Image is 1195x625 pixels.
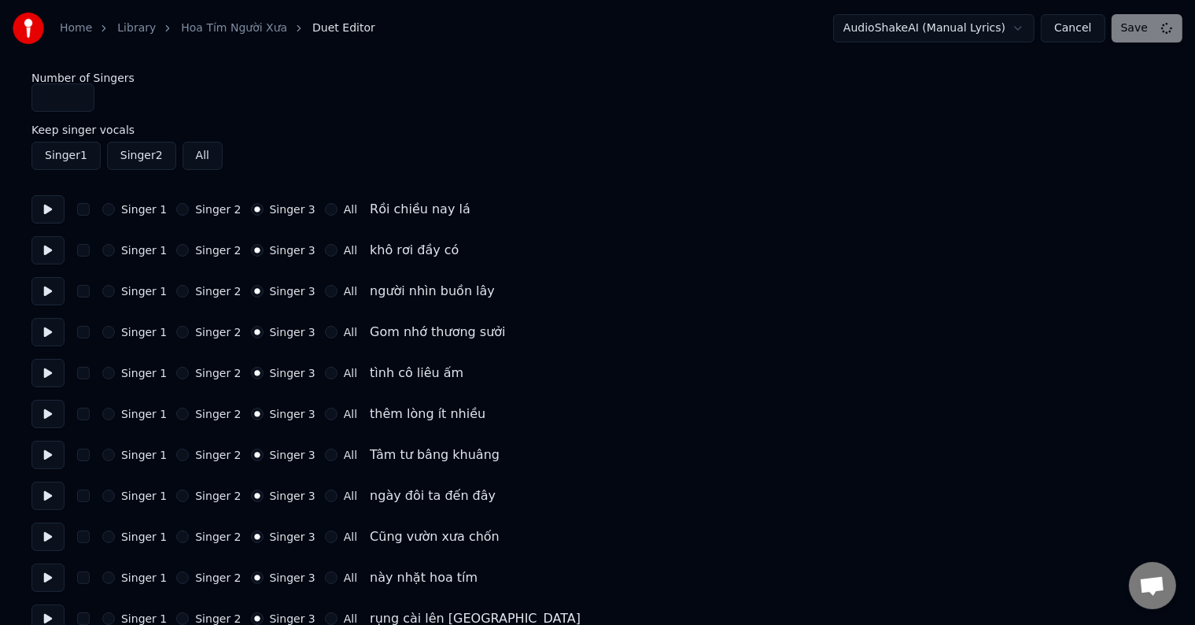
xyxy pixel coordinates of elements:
[344,490,357,501] label: All
[1041,14,1105,43] button: Cancel
[1129,562,1176,609] div: Open chat
[344,245,357,256] label: All
[121,572,167,583] label: Singer 1
[195,409,241,420] label: Singer 2
[270,204,315,215] label: Singer 3
[370,282,495,301] div: người nhìn buồn lây
[370,486,496,505] div: ngày đôi ta đến đây
[117,20,156,36] a: Library
[31,124,1164,135] label: Keep singer vocals
[344,449,357,460] label: All
[344,327,357,338] label: All
[344,286,357,297] label: All
[121,613,167,624] label: Singer 1
[121,245,167,256] label: Singer 1
[107,142,176,170] button: Singer2
[195,368,241,379] label: Singer 2
[344,531,357,542] label: All
[344,409,357,420] label: All
[195,245,241,256] label: Singer 2
[195,490,241,501] label: Singer 2
[121,286,167,297] label: Singer 1
[370,241,459,260] div: khô rơi đầy có
[60,20,92,36] a: Home
[60,20,375,36] nav: breadcrumb
[31,142,101,170] button: Singer1
[344,613,357,624] label: All
[312,20,375,36] span: Duet Editor
[344,204,357,215] label: All
[121,490,167,501] label: Singer 1
[270,613,315,624] label: Singer 3
[121,531,167,542] label: Singer 1
[270,368,315,379] label: Singer 3
[181,20,287,36] a: Hoa Tím Người Xưa
[270,490,315,501] label: Singer 3
[195,613,241,624] label: Singer 2
[370,364,463,383] div: tình cô liêu ấm
[195,449,241,460] label: Singer 2
[121,327,167,338] label: Singer 1
[344,368,357,379] label: All
[270,286,315,297] label: Singer 3
[270,572,315,583] label: Singer 3
[370,200,470,219] div: Rồi chiều nay lá
[121,204,167,215] label: Singer 1
[13,13,44,44] img: youka
[195,286,241,297] label: Singer 2
[195,327,241,338] label: Singer 2
[370,446,500,464] div: Tâm tư bâng khuâng
[370,527,500,546] div: Cũng vườn xưa chốn
[270,449,315,460] label: Singer 3
[121,409,167,420] label: Singer 1
[270,245,315,256] label: Singer 3
[31,72,1164,83] label: Number of Singers
[370,405,485,423] div: thêm lòng ít nhiều
[344,572,357,583] label: All
[370,323,505,342] div: Gom nhớ thương sưởi
[183,142,223,170] button: All
[370,568,478,587] div: này nhặt hoa tím
[121,449,167,460] label: Singer 1
[195,204,241,215] label: Singer 2
[121,368,167,379] label: Singer 1
[270,327,315,338] label: Singer 3
[270,531,315,542] label: Singer 3
[195,531,241,542] label: Singer 2
[270,409,315,420] label: Singer 3
[195,572,241,583] label: Singer 2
